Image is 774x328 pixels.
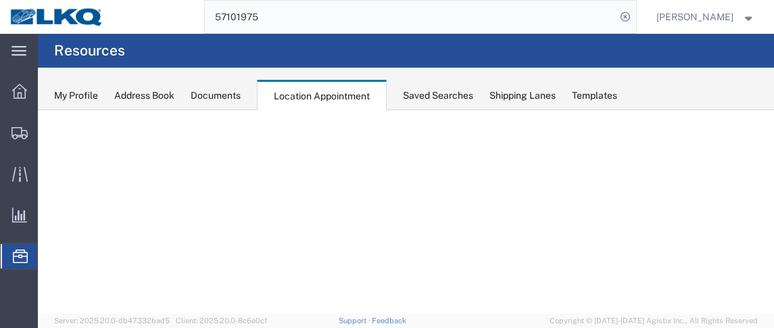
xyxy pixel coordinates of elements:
div: Location Appointment [257,80,387,111]
div: Saved Searches [403,89,473,103]
span: Krisann Metzger [656,9,733,24]
a: Support [339,317,372,325]
input: Search for shipment number, reference number [205,1,616,33]
img: logo [9,7,104,27]
span: Copyright © [DATE]-[DATE] Agistix Inc., All Rights Reserved [550,315,758,327]
iframe: FS Legacy Container [38,110,774,314]
span: Client: 2025.20.0-8c6e0cf [176,317,267,325]
div: Documents [191,89,241,103]
button: [PERSON_NAME] [656,9,756,25]
div: Shipping Lanes [489,89,556,103]
span: Server: 2025.20.0-db47332bad5 [54,317,170,325]
div: My Profile [54,89,98,103]
h4: Resources [54,34,125,68]
div: Address Book [114,89,174,103]
div: Templates [572,89,617,103]
a: Feedback [372,317,406,325]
